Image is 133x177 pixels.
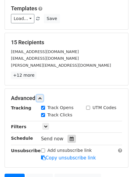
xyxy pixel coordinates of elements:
[11,14,34,23] a: Load...
[103,148,133,177] iframe: Chat Widget
[11,56,79,61] small: [EMAIL_ADDRESS][DOMAIN_NAME]
[44,14,60,23] button: Save
[41,155,96,161] a: Copy unsubscribe link
[47,147,92,154] label: Add unsubscribe link
[47,112,72,118] label: Track Clicks
[47,105,74,111] label: Track Opens
[11,148,41,153] strong: Unsubscribe
[41,136,64,142] span: Send now
[93,105,116,111] label: UTM Codes
[11,95,122,102] h5: Advanced
[11,124,26,129] strong: Filters
[11,136,33,141] strong: Schedule
[11,39,122,46] h5: 15 Recipients
[11,72,37,79] a: +12 more
[11,49,79,54] small: [EMAIL_ADDRESS][DOMAIN_NAME]
[11,5,37,12] a: Templates
[11,105,31,110] strong: Tracking
[11,63,111,68] small: [PERSON_NAME][EMAIL_ADDRESS][DOMAIN_NAME]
